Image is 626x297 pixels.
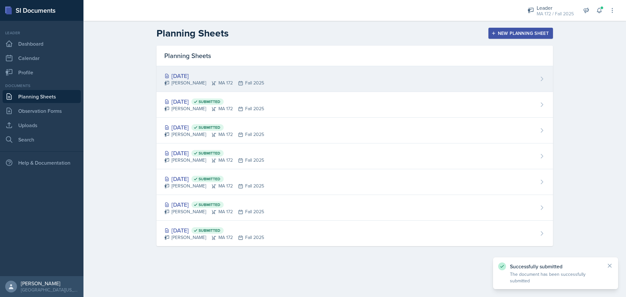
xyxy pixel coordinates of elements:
[3,83,81,89] div: Documents
[199,99,220,104] span: Submitted
[510,271,601,284] p: The document has been successfully submitted
[156,118,553,143] a: [DATE] Submitted [PERSON_NAME]MA 172Fall 2025
[199,125,220,130] span: Submitted
[3,90,81,103] a: Planning Sheets
[3,119,81,132] a: Uploads
[488,28,553,39] button: New Planning Sheet
[164,80,264,86] div: [PERSON_NAME] MA 172 Fall 2025
[3,30,81,36] div: Leader
[156,195,553,221] a: [DATE] Submitted [PERSON_NAME]MA 172Fall 2025
[21,287,78,293] div: [GEOGRAPHIC_DATA][US_STATE] in [GEOGRAPHIC_DATA]
[156,221,553,246] a: [DATE] Submitted [PERSON_NAME]MA 172Fall 2025
[156,169,553,195] a: [DATE] Submitted [PERSON_NAME]MA 172Fall 2025
[164,234,264,241] div: [PERSON_NAME] MA 172 Fall 2025
[156,66,553,92] a: [DATE] [PERSON_NAME]MA 172Fall 2025
[537,10,574,17] div: MA 172 / Fall 2025
[3,104,81,117] a: Observation Forms
[164,174,264,183] div: [DATE]
[3,37,81,50] a: Dashboard
[164,123,264,132] div: [DATE]
[199,202,220,207] span: Submitted
[164,149,264,157] div: [DATE]
[510,263,601,270] p: Successfully submitted
[164,131,264,138] div: [PERSON_NAME] MA 172 Fall 2025
[156,46,553,66] div: Planning Sheets
[156,27,229,39] h2: Planning Sheets
[3,52,81,65] a: Calendar
[164,200,264,209] div: [DATE]
[493,31,549,36] div: New Planning Sheet
[537,4,574,12] div: Leader
[199,151,220,156] span: Submitted
[164,157,264,164] div: [PERSON_NAME] MA 172 Fall 2025
[156,143,553,169] a: [DATE] Submitted [PERSON_NAME]MA 172Fall 2025
[164,183,264,189] div: [PERSON_NAME] MA 172 Fall 2025
[3,66,81,79] a: Profile
[164,105,264,112] div: [PERSON_NAME] MA 172 Fall 2025
[164,71,264,80] div: [DATE]
[3,156,81,169] div: Help & Documentation
[199,228,220,233] span: Submitted
[3,133,81,146] a: Search
[21,280,78,287] div: [PERSON_NAME]
[164,97,264,106] div: [DATE]
[156,92,553,118] a: [DATE] Submitted [PERSON_NAME]MA 172Fall 2025
[199,176,220,182] span: Submitted
[164,226,264,235] div: [DATE]
[164,208,264,215] div: [PERSON_NAME] MA 172 Fall 2025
